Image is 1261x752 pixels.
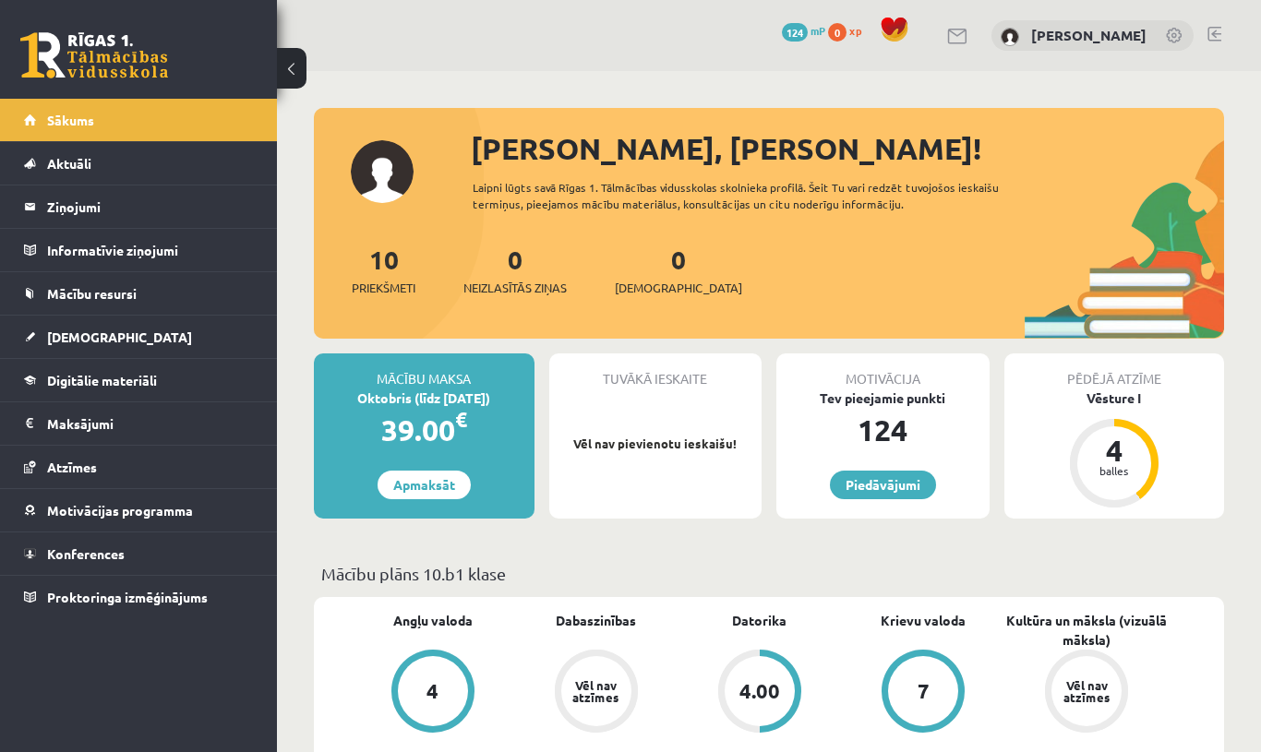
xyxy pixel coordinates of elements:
[24,489,254,531] a: Motivācijas programma
[352,243,415,297] a: 10Priekšmeti
[463,279,567,297] span: Neizlasītās ziņas
[1031,26,1147,44] a: [PERSON_NAME]
[47,185,254,228] legend: Ziņojumi
[24,446,254,488] a: Atzīmes
[1087,465,1142,476] div: balles
[321,561,1217,586] p: Mācību plāns 10.b1 klase
[314,408,534,452] div: 39.00
[393,611,473,630] a: Angļu valoda
[24,142,254,185] a: Aktuāli
[24,402,254,445] a: Maksājumi
[47,155,91,172] span: Aktuāli
[1087,436,1142,465] div: 4
[549,353,763,388] div: Tuvākā ieskaite
[47,545,125,562] span: Konferences
[1061,679,1112,703] div: Vēl nav atzīmes
[47,229,254,271] legend: Informatīvie ziņojumi
[24,185,254,228] a: Ziņojumi
[426,681,438,701] div: 4
[1004,353,1225,388] div: Pēdējā atzīme
[24,272,254,315] a: Mācību resursi
[732,611,787,630] a: Datorika
[558,435,753,453] p: Vēl nav pievienotu ieskaišu!
[24,316,254,358] a: [DEMOGRAPHIC_DATA]
[47,402,254,445] legend: Maksājumi
[1005,650,1169,736] a: Vēl nav atzīmes
[47,459,97,475] span: Atzīmes
[314,388,534,408] div: Oktobris (līdz [DATE])
[24,532,254,575] a: Konferences
[24,576,254,618] a: Proktoringa izmēģinājums
[1001,28,1019,46] img: Anastasiia Chetina
[47,112,94,128] span: Sākums
[47,328,192,345] span: [DEMOGRAPHIC_DATA]
[352,279,415,297] span: Priekšmeti
[1004,388,1225,510] a: Vēsture I 4 balles
[1004,388,1225,408] div: Vēsture I
[570,679,622,703] div: Vēl nav atzīmes
[678,650,841,736] a: 4.00
[314,353,534,388] div: Mācību maksa
[739,681,780,701] div: 4.00
[1005,611,1169,650] a: Kultūra un māksla (vizuālā māksla)
[47,589,208,605] span: Proktoringa izmēģinājums
[463,243,567,297] a: 0Neizlasītās ziņas
[24,359,254,401] a: Digitālie materiāli
[830,471,936,499] a: Piedāvājumi
[24,99,254,141] a: Sākums
[615,279,742,297] span: [DEMOGRAPHIC_DATA]
[556,611,636,630] a: Dabaszinības
[47,502,193,519] span: Motivācijas programma
[615,243,742,297] a: 0[DEMOGRAPHIC_DATA]
[455,406,467,433] span: €
[918,681,930,701] div: 7
[842,650,1005,736] a: 7
[351,650,514,736] a: 4
[811,23,825,38] span: mP
[471,126,1224,171] div: [PERSON_NAME], [PERSON_NAME]!
[24,229,254,271] a: Informatīvie ziņojumi
[20,32,168,78] a: Rīgas 1. Tālmācības vidusskola
[47,372,157,388] span: Digitālie materiāli
[514,650,678,736] a: Vēl nav atzīmes
[473,179,1019,212] div: Laipni lūgts savā Rīgas 1. Tālmācības vidusskolas skolnieka profilā. Šeit Tu vari redzēt tuvojošo...
[776,388,990,408] div: Tev pieejamie punkti
[828,23,871,38] a: 0 xp
[776,408,990,452] div: 124
[378,471,471,499] a: Apmaksāt
[782,23,808,42] span: 124
[776,353,990,388] div: Motivācija
[849,23,861,38] span: xp
[828,23,847,42] span: 0
[782,23,825,38] a: 124 mP
[47,285,137,302] span: Mācību resursi
[881,611,966,630] a: Krievu valoda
